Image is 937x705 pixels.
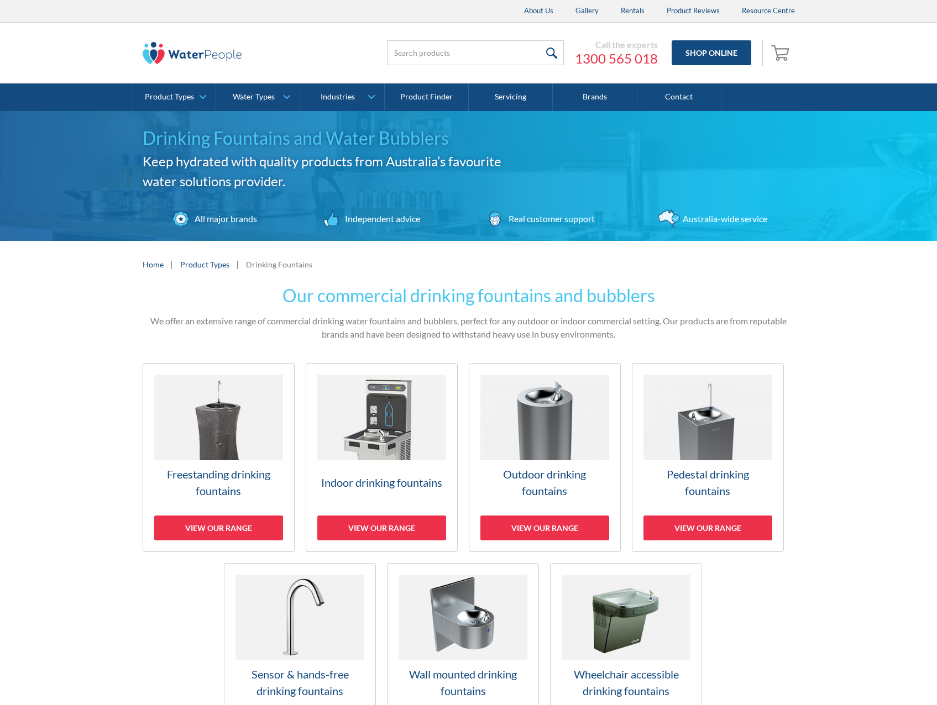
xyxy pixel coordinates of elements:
[145,92,194,102] div: Product Types
[233,92,275,102] div: Water Types
[768,40,795,66] a: Open cart
[192,212,257,225] div: All major brands
[143,259,164,270] a: Home
[154,466,283,499] h3: Freestanding drinking fountains
[235,666,364,699] h3: Sensor & hands-free drinking fountains
[387,40,564,65] input: Search products
[562,666,690,699] h3: Wheelchair accessible drinking fountains
[180,259,229,270] a: Product Types
[143,125,519,151] h1: Drinking Fountains and Water Bubblers
[143,42,242,64] img: The Water People
[680,212,767,225] div: Australia-wide service
[385,83,469,111] a: Product Finder
[169,257,175,271] div: |
[342,212,420,225] div: Independent advice
[826,650,937,705] iframe: podium webchat widget bubble
[632,363,784,552] a: Pedestal drinking fountainsView our range
[575,39,658,50] div: Call the experts
[143,282,795,309] h2: Our commercial drinking fountains and bubblers
[575,50,658,67] a: 1300 565 018
[143,151,519,191] h2: Keep hydrated with quality products from Australia’s favourite water solutions provider.
[317,515,446,540] div: View our range
[637,83,721,111] a: Contact
[143,363,295,552] a: Freestanding drinking fountainsView our range
[235,257,240,271] div: |
[143,314,795,341] p: We offer an extensive range of commercial drinking water fountains and bubblers, perfect for any ...
[132,83,216,111] a: Product Types
[643,515,772,540] div: View our range
[154,515,283,540] div: View our range
[480,466,609,499] h3: Outdoor drinking fountains
[216,83,300,111] a: Water Types
[246,259,312,270] div: Drinking Fountains
[317,474,446,491] h3: Indoor drinking fountains
[643,466,772,499] h3: Pedestal drinking fountains
[506,212,595,225] div: Real customer support
[553,83,637,111] a: Brands
[469,83,553,111] a: Servicing
[306,363,458,552] a: Indoor drinking fountainsView our range
[469,363,621,552] a: Outdoor drinking fountainsView our range
[321,92,355,102] div: Industries
[771,44,792,61] img: shopping cart
[672,40,751,65] a: Shop Online
[399,666,527,699] h3: Wall mounted drinking fountains
[300,83,384,111] a: Industries
[480,515,609,540] div: View our range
